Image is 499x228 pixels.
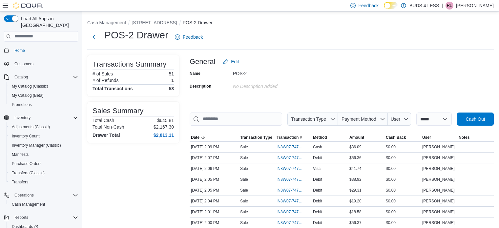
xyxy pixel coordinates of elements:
[9,151,31,158] a: Manifests
[349,166,362,171] span: $41.74
[104,29,168,42] h1: POS-2 Drawer
[12,214,78,221] span: Reports
[349,135,364,140] span: Amount
[313,188,322,193] span: Debit
[12,114,78,122] span: Inventory
[12,152,29,157] span: Manifests
[12,102,32,107] span: Promotions
[9,160,44,168] a: Purchase Orders
[240,135,272,140] span: Transaction Type
[240,177,248,182] p: Sale
[277,165,310,173] button: IN8W07-747329
[190,208,239,216] div: [DATE] 2:01 PM
[447,2,452,10] span: RL
[277,135,302,140] span: Transaction #
[277,208,310,216] button: IN8W07-747317
[12,170,45,176] span: Transfers (Classic)
[12,93,44,98] span: My Catalog (Beta)
[312,134,348,141] button: Method
[9,178,31,186] a: Transfers
[422,177,455,182] span: [PERSON_NAME]
[12,124,50,130] span: Adjustments (Classic)
[87,20,126,25] button: Cash Management
[9,123,78,131] span: Adjustments (Classic)
[93,78,118,83] h6: # of Refunds
[12,143,61,148] span: Inventory Manager (Classic)
[9,200,48,208] a: Cash Management
[12,191,36,199] button: Operations
[349,220,362,225] span: $56.37
[87,19,494,27] nav: An example of EuiBreadcrumbs
[385,165,421,173] div: $0.00
[9,92,46,99] a: My Catalog (Beta)
[446,2,453,10] div: Rebecca Leitch
[385,176,421,183] div: $0.00
[277,197,310,205] button: IN8W07-747322
[1,213,81,222] button: Reports
[12,214,31,221] button: Reports
[422,135,431,140] span: User
[12,134,40,139] span: Inventory Count
[313,198,322,204] span: Debit
[12,60,78,68] span: Customers
[9,123,52,131] a: Adjustments (Classic)
[422,188,455,193] span: [PERSON_NAME]
[9,101,34,109] a: Promotions
[422,144,455,150] span: [PERSON_NAME]
[313,166,321,171] span: Visa
[342,116,376,122] span: Payment Method
[277,209,304,215] span: IN8W07-747317
[7,168,81,177] button: Transfers (Classic)
[190,113,282,126] input: This is a search bar. As you type, the results lower in the page will automatically filter.
[93,118,114,123] h6: Total Cash
[9,178,78,186] span: Transfers
[349,155,362,160] span: $56.36
[12,84,48,89] span: My Catalog (Classic)
[12,191,78,199] span: Operations
[239,134,275,141] button: Transaction Type
[93,133,120,138] h4: Drawer Total
[14,193,34,198] span: Operations
[9,101,78,109] span: Promotions
[240,198,248,204] p: Sale
[388,113,411,126] button: User
[12,60,36,68] a: Customers
[93,60,166,68] h3: Transactions Summary
[13,2,43,9] img: Cova
[358,2,378,9] span: Feedback
[456,2,494,10] p: [PERSON_NAME]
[12,114,33,122] button: Inventory
[9,141,64,149] a: Inventory Manager (Classic)
[385,219,421,227] div: $0.00
[277,177,304,182] span: IN8W07-747326
[277,188,304,193] span: IN8W07-747323
[275,134,312,141] button: Transaction #
[291,116,326,122] span: Transaction Type
[9,200,78,208] span: Cash Management
[385,154,421,162] div: $0.00
[385,134,421,141] button: Cash Back
[422,166,455,171] span: [PERSON_NAME]
[385,208,421,216] div: $0.00
[7,141,81,150] button: Inventory Manager (Classic)
[93,86,133,91] h4: Total Transactions
[7,159,81,168] button: Purchase Orders
[190,143,239,151] div: [DATE] 2:09 PM
[233,81,321,89] div: No Description added
[240,155,248,160] p: Sale
[9,169,78,177] span: Transfers (Classic)
[349,188,362,193] span: $29.31
[183,34,203,40] span: Feedback
[421,134,457,141] button: User
[171,78,174,83] p: 1
[459,135,469,140] span: Notes
[1,46,81,55] button: Home
[349,198,362,204] span: $19.20
[457,113,494,126] button: Cash Out
[190,176,239,183] div: [DATE] 2:05 PM
[190,58,215,66] h3: General
[12,46,78,54] span: Home
[12,161,42,166] span: Purchase Orders
[386,135,406,140] span: Cash Back
[349,209,362,215] span: $18.58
